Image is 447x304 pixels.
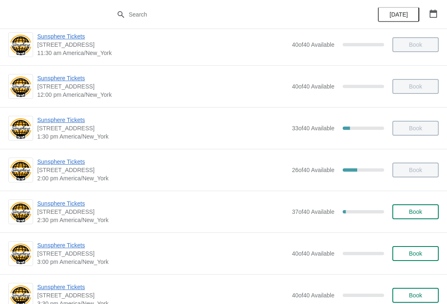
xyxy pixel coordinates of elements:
[409,208,422,215] span: Book
[37,241,288,249] span: Sunsphere Tickets
[37,158,288,166] span: Sunsphere Tickets
[128,7,335,22] input: Search
[37,32,288,41] span: Sunsphere Tickets
[392,288,439,303] button: Book
[292,292,334,299] span: 40 of 40 Available
[9,117,33,140] img: Sunsphere Tickets | 810 Clinch Avenue, Knoxville, TN, USA | 1:30 pm America/New_York
[9,34,33,56] img: Sunsphere Tickets | 810 Clinch Avenue, Knoxville, TN, USA | 11:30 am America/New_York
[9,242,33,265] img: Sunsphere Tickets | 810 Clinch Avenue, Knoxville, TN, USA | 3:00 pm America/New_York
[9,159,33,182] img: Sunsphere Tickets | 810 Clinch Avenue, Knoxville, TN, USA | 2:00 pm America/New_York
[37,283,288,291] span: Sunsphere Tickets
[37,258,288,266] span: 3:00 pm America/New_York
[37,116,288,124] span: Sunsphere Tickets
[37,124,288,132] span: [STREET_ADDRESS]
[37,291,288,299] span: [STREET_ADDRESS]
[37,41,288,49] span: [STREET_ADDRESS]
[409,292,422,299] span: Book
[37,74,288,82] span: Sunsphere Tickets
[37,49,288,57] span: 11:30 am America/New_York
[9,75,33,98] img: Sunsphere Tickets | 810 Clinch Avenue, Knoxville, TN, USA | 12:00 pm America/New_York
[389,11,408,18] span: [DATE]
[37,216,288,224] span: 2:30 pm America/New_York
[292,167,334,173] span: 26 of 40 Available
[392,246,439,261] button: Book
[37,166,288,174] span: [STREET_ADDRESS]
[409,250,422,257] span: Book
[37,174,288,182] span: 2:00 pm America/New_York
[378,7,419,22] button: [DATE]
[292,41,334,48] span: 40 of 40 Available
[292,125,334,132] span: 33 of 40 Available
[37,132,288,141] span: 1:30 pm America/New_York
[392,204,439,219] button: Book
[292,83,334,90] span: 40 of 40 Available
[9,201,33,223] img: Sunsphere Tickets | 810 Clinch Avenue, Knoxville, TN, USA | 2:30 pm America/New_York
[37,82,288,91] span: [STREET_ADDRESS]
[37,208,288,216] span: [STREET_ADDRESS]
[37,199,288,208] span: Sunsphere Tickets
[37,91,288,99] span: 12:00 pm America/New_York
[292,208,334,215] span: 37 of 40 Available
[292,250,334,257] span: 40 of 40 Available
[37,249,288,258] span: [STREET_ADDRESS]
